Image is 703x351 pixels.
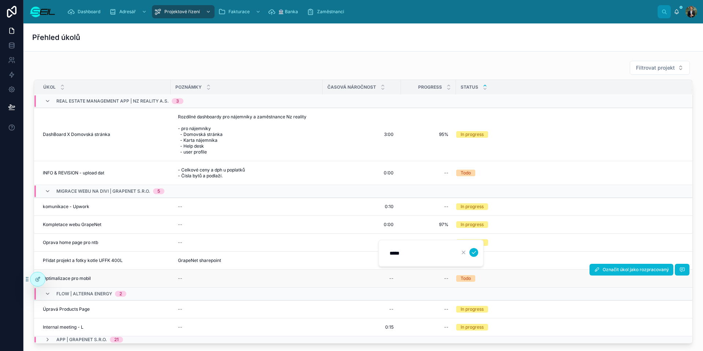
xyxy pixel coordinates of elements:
[78,9,100,15] span: Dashboard
[43,306,166,312] a: Úpravá Products Page
[152,5,215,18] a: Projektové řízení
[461,324,484,330] div: In progress
[119,9,136,15] span: Adresář
[175,164,318,182] a: - Celkové ceny a dph u poplatků - Čísla bytů a podlaží.
[178,167,291,179] span: - Celkové ceny a dph u poplatků - Čísla bytů a podlaží.
[43,170,104,176] span: INFO & REVISION - upload dat
[456,239,683,246] a: In progress
[327,129,397,140] a: 3:00
[43,170,166,176] a: INFO & REVISION - upload dat
[178,114,315,155] span: Rozdílné dashboardy pro nájemníky a zaměstnance Nz reality - pro nájemníky - Domovská stránka - K...
[216,5,264,18] a: Fakturace
[43,132,166,137] a: DashBoard X Domovská stránka
[405,321,451,333] a: --
[603,267,669,273] span: Označit úkol jako rozpracovaný
[175,219,318,230] a: --
[444,204,449,210] div: --
[418,84,442,90] span: Progress
[327,219,397,230] a: 0:00
[461,306,484,313] div: In progress
[456,170,683,176] a: Todo
[175,237,318,248] a: --
[385,204,394,210] span: 0:10
[43,240,166,245] a: Oprava home page pro ntb
[461,275,471,282] div: Todo
[228,9,250,15] span: Fakturace
[43,222,101,228] span: Kompletace webu GrapeNet
[56,337,107,343] span: App | GrapeNet s.r.o.
[630,61,690,75] button: Select Button
[456,275,683,282] a: Todo
[175,84,202,90] span: Poznámky
[405,201,451,213] a: --
[456,257,683,264] a: Todo
[43,84,56,90] span: Úkol
[327,303,397,315] a: --
[32,32,80,43] h1: Přehled úkolů
[405,237,451,248] a: 96%
[444,324,449,330] div: --
[178,204,182,210] div: --
[389,306,394,312] div: --
[43,276,91,281] span: Optimalizace pro mobil
[327,273,397,284] a: --
[178,240,182,245] div: --
[327,201,397,213] a: 0:10
[43,204,89,210] span: komunikace - Upwork
[178,276,182,281] div: --
[56,291,112,297] span: Flow | Alterna Energy
[56,188,150,194] span: Migrace webu na Divi | GrapeNet s.r.o.
[175,201,318,213] a: --
[456,131,683,138] a: In progress
[43,324,166,330] a: Internal meeting - L
[461,221,484,228] div: In progress
[56,98,169,104] span: Real estate Management app | NZ Reality a.s.
[461,239,484,246] div: In progress
[175,273,318,284] a: --
[405,167,451,179] a: --
[62,4,658,20] div: scrollable content
[43,204,166,210] a: komunikace - Upwork
[444,276,449,281] div: --
[278,9,298,15] span: 🏦 Banka
[175,111,318,158] a: Rozdílné dashboardy pro nájemníky a zaměstnance Nz reality - pro nájemníky - Domovská stránka - K...
[43,306,90,312] span: Úpravá Products Page
[178,222,182,228] div: --
[456,221,683,228] a: In progress
[385,324,394,330] span: 0:15
[175,255,318,266] a: GrapeNet sharepoint
[43,258,123,263] span: Přidat projekt a fotky kotle UFFK 400L
[405,219,451,230] a: 97%
[327,255,397,266] a: 0:00
[461,170,471,176] div: Todo
[408,222,449,228] span: 97%
[327,237,397,248] a: 2:20
[589,264,673,276] button: Označit úkol jako rozpracovaný
[114,337,119,343] div: 21
[384,132,394,137] span: 3:00
[405,129,451,140] a: 95%
[327,321,397,333] a: 0:15
[408,132,449,137] span: 95%
[178,258,221,263] span: GrapeNet sharepoint
[461,84,478,90] span: Status
[456,306,683,313] a: In progress
[317,9,344,15] span: Zaměstnanci
[178,324,182,330] div: --
[178,306,182,312] div: --
[43,324,83,330] span: Internal meeting - L
[43,222,166,228] a: Kompletace webu GrapeNet
[305,5,349,18] a: Zaměstnanci
[461,131,484,138] div: In progress
[176,98,179,104] div: 3
[43,240,98,245] span: Oprava home page pro ntb
[43,258,166,263] a: Přidat projekt a fotky kotle UFFK 400L
[43,132,110,137] span: DashBoard X Domovská stránka
[266,5,303,18] a: 🏦 Banka
[456,324,683,330] a: In progress
[444,306,449,312] div: --
[107,5,150,18] a: Adresář
[119,291,122,297] div: 2
[444,170,449,176] div: --
[636,64,675,71] span: Filtrovat projekt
